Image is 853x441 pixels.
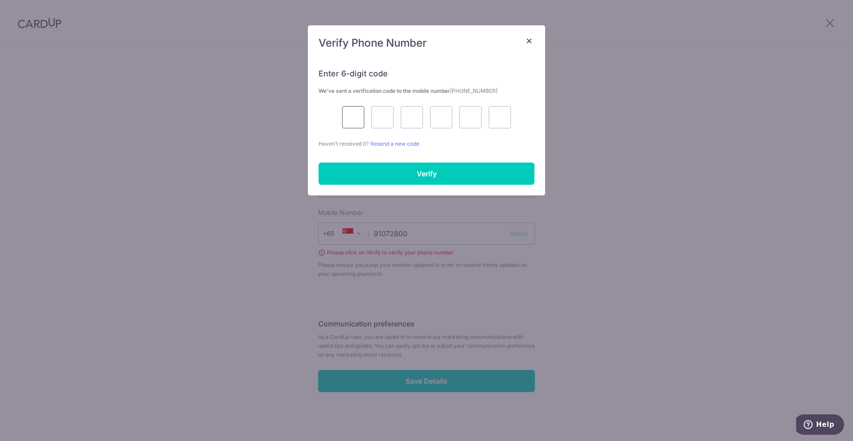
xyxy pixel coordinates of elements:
[796,414,844,437] iframe: Opens a widget where you can find more information
[319,87,498,94] strong: We’ve sent a verification code to the mobile number
[319,140,369,147] span: Haven’t received it?
[450,87,498,94] span: [PHONE_NUMBER]
[319,163,534,185] input: Verify
[319,68,534,79] h6: Enter 6-digit code
[319,36,534,50] h5: Verify Phone Number
[371,140,419,147] a: Resend a new code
